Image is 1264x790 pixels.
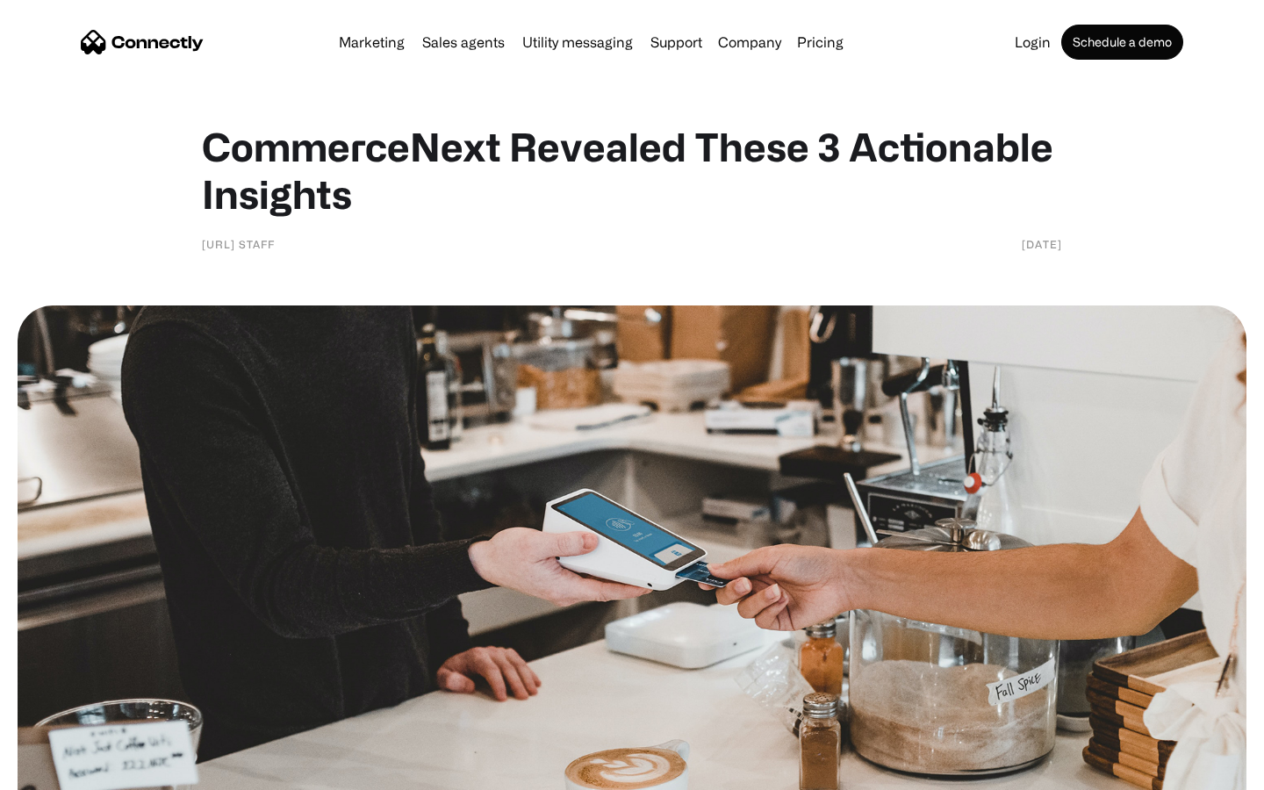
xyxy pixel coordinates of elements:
[202,123,1062,218] h1: CommerceNext Revealed These 3 Actionable Insights
[1008,35,1058,49] a: Login
[515,35,640,49] a: Utility messaging
[332,35,412,49] a: Marketing
[790,35,851,49] a: Pricing
[1061,25,1183,60] a: Schedule a demo
[718,30,781,54] div: Company
[18,759,105,784] aside: Language selected: English
[35,759,105,784] ul: Language list
[202,235,275,253] div: [URL] Staff
[643,35,709,49] a: Support
[1022,235,1062,253] div: [DATE]
[415,35,512,49] a: Sales agents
